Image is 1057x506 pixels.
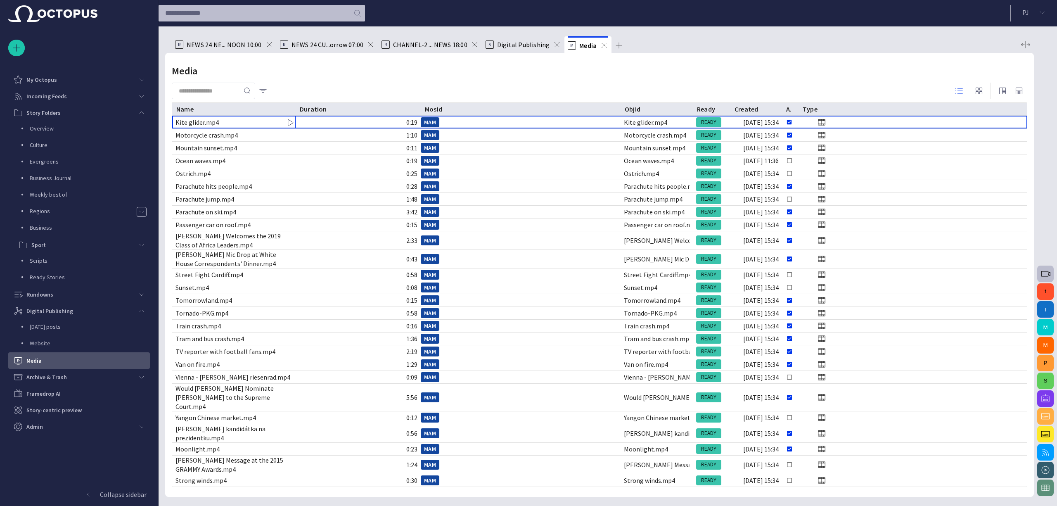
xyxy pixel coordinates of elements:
button: P [1037,355,1054,371]
div: 9/4/2023 15:34 [743,309,779,318]
span: MAM [424,256,436,262]
div: Type [803,105,818,113]
div: Street Fight Cardiff.mp4 [624,270,690,279]
div: 2:33 [406,236,417,245]
div: Parachute jump.mp4 [175,195,234,204]
div: Kite glider.mp4 [624,118,667,127]
div: 0:16 [406,321,417,330]
span: MAM [424,415,436,420]
span: READY [696,309,721,317]
div: MosId [425,105,442,113]
span: MAM [424,394,436,400]
div: SDigital Publishing [482,36,564,53]
p: Rundowns [26,290,53,299]
div: Van on fire.mp4 [624,360,668,369]
span: READY [696,413,721,422]
div: ObjId [625,105,640,113]
div: 9/4/2023 15:34 [743,270,779,279]
div: Ready Stories [13,270,150,286]
div: 0:58 [406,309,417,318]
div: President Obama’s Message at the 2015 GRAMMY Awards.mp4 [624,460,690,469]
div: 9/4/2023 15:34 [743,118,779,127]
span: READY [696,236,721,245]
div: Business [13,220,150,237]
div: Parachute hits people.mp4 [175,182,252,191]
p: Media [26,356,42,365]
span: READY [696,476,721,485]
p: Business [30,223,150,232]
div: 0:09 [406,373,417,382]
div: 0:12 [406,413,417,422]
div: 0:56 [406,429,417,438]
div: [PERSON_NAME] kandidátka na prezidentku.mp4 [175,424,292,442]
div: Motorcycle crash.mp4 [175,131,238,140]
span: MAM [424,272,436,278]
div: Parachute hits people.mp4 [624,182,690,191]
div: Strong winds.mp4 [624,476,675,485]
span: READY [696,335,721,343]
div: Business Journal [13,171,150,187]
span: READY [696,182,721,190]
div: Passenger car on roof.mp4 [624,220,690,229]
div: Van on fire.mp4 [175,360,220,369]
span: MAM [424,361,436,367]
span: MAM [424,462,436,468]
span: MAM [424,145,436,151]
div: 9/4/2023 15:34 [743,207,779,216]
div: 0:11 [406,143,417,152]
span: MAM [424,238,436,243]
p: Culture [30,141,150,149]
div: [DATE] posts [13,319,150,336]
div: 9/4/2023 15:34 [743,444,779,454]
span: MAM [424,349,436,354]
span: READY [696,169,721,178]
div: Strong winds.mp4 [175,476,227,485]
ul: main menu [8,71,150,435]
p: Story-centric preview [26,406,82,414]
span: READY [696,461,721,469]
div: 0:28 [406,182,417,191]
span: Media [579,41,597,50]
div: 0:58 [406,270,417,279]
div: Overview [13,121,150,138]
div: RNEWS 24 NE... NOON 10:00 [172,36,277,53]
span: READY [696,255,721,263]
p: Framedrop AI [26,390,61,398]
span: READY [696,144,721,152]
div: Train crash.mp4 [624,321,669,330]
span: READY [696,208,721,216]
div: 9/4/2023 15:34 [743,296,779,305]
span: MAM [424,222,436,228]
div: 9/4/2023 15:34 [743,347,779,356]
div: 0:43 [406,254,417,264]
div: 9/4/2023 15:34 [743,360,779,369]
div: Evergreens [13,154,150,171]
div: 9/4/2023 15:34 [743,334,779,343]
div: Story-centric preview [8,402,150,418]
div: 0:30 [406,476,417,485]
span: MAM [424,132,436,138]
span: READY [696,429,721,437]
p: Scripts [30,257,150,265]
h2: Media [172,65,197,77]
div: Yangon Chinese market.mp4 [175,413,256,422]
p: My Octopus [26,76,57,84]
div: 9/4/2023 15:34 [743,476,779,485]
div: 0:23 [406,444,417,454]
div: Parachute on ski.mp4 [624,207,685,216]
div: 5:56 [406,393,417,402]
div: Yangon Chinese market.mp4 [624,413,690,422]
p: Website [30,339,150,347]
p: [DATE] posts [30,323,150,331]
div: Mountain sunset.mp4 [175,143,237,152]
span: MAM [424,446,436,452]
span: READY [696,118,721,126]
div: Scripts [13,253,150,270]
button: Collapse sidebar [8,486,150,503]
button: S [1037,373,1054,389]
div: President Obama's Mic Drop at White House Correspondents' Dinner.mp4 [624,254,690,264]
div: 9/4/2023 15:34 [743,393,779,402]
p: Evergreens [30,157,150,166]
div: [PERSON_NAME] Message at the 2015 GRAMMY Awards.mp4 [175,456,292,474]
div: 1:24 [406,460,417,469]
